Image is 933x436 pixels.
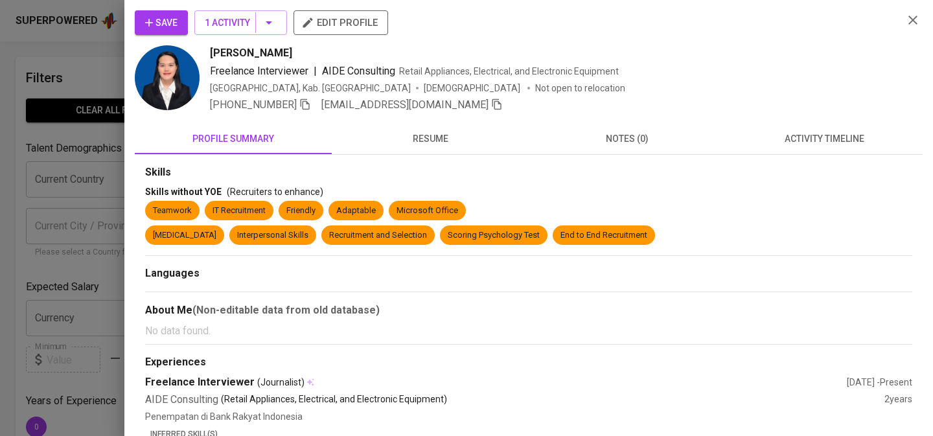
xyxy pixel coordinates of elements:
div: Friendly [286,205,316,217]
div: Teamwork [153,205,192,217]
span: [DEMOGRAPHIC_DATA] [424,82,522,95]
b: (Non-editable data from old database) [192,304,380,316]
span: (Journalist) [257,376,305,389]
span: profile summary [143,131,324,147]
a: edit profile [294,17,388,27]
span: | [314,63,317,79]
span: [PERSON_NAME] [210,45,292,61]
img: c263ca097bfb4a02a6962c57cf12ec89.jpg [135,45,200,110]
div: Interpersonal Skills [237,229,308,242]
span: Skills without YOE [145,187,222,197]
button: 1 Activity [194,10,287,35]
span: Freelance Interviewer [210,65,308,77]
div: 2 years [884,393,912,407]
div: End to End Recruitment [560,229,647,242]
div: About Me [145,303,912,318]
div: [MEDICAL_DATA] [153,229,216,242]
button: Save [135,10,188,35]
div: Experiences [145,355,912,370]
p: (Retail Appliances, Electrical, and Electronic Equipment) [221,393,447,407]
div: [GEOGRAPHIC_DATA], Kab. [GEOGRAPHIC_DATA] [210,82,411,95]
span: AIDE Consulting [322,65,395,77]
span: Save [145,15,178,31]
p: No data found. [145,323,912,339]
div: [DATE] - Present [847,376,912,389]
div: Recruitment and Selection [329,229,427,242]
div: AIDE Consulting [145,393,884,407]
span: Retail Appliances, Electrical, and Electronic Equipment [399,66,619,76]
span: notes (0) [536,131,718,147]
div: IT Recruitment [213,205,266,217]
div: Languages [145,266,912,281]
span: resume [340,131,521,147]
span: activity timeline [733,131,915,147]
div: Microsoft Office [397,205,458,217]
div: Freelance Interviewer [145,375,847,390]
span: (Recruiters to enhance) [227,187,323,197]
div: Scoring Psychology Test [448,229,540,242]
span: [PHONE_NUMBER] [210,98,297,111]
p: Penempatan di Bank Rakyat Indonesia [145,410,912,423]
div: Adaptable [336,205,376,217]
button: edit profile [294,10,388,35]
p: Not open to relocation [535,82,625,95]
span: edit profile [304,14,378,31]
span: 1 Activity [205,15,277,31]
span: [EMAIL_ADDRESS][DOMAIN_NAME] [321,98,489,111]
div: Skills [145,165,912,180]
